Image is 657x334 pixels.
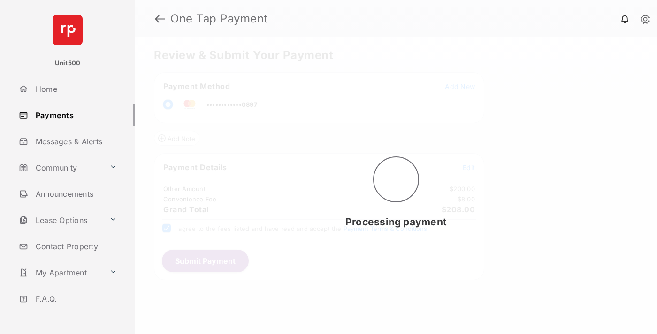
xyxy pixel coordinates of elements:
a: Community [15,156,106,179]
a: Announcements [15,183,135,205]
span: Processing payment [345,216,447,228]
a: F.A.Q. [15,288,135,310]
p: Unit500 [55,59,81,68]
a: Home [15,78,135,100]
a: My Apartment [15,261,106,284]
img: svg+xml;base64,PHN2ZyB4bWxucz0iaHR0cDovL3d3dy53My5vcmcvMjAwMC9zdmciIHdpZHRoPSI2NCIgaGVpZ2h0PSI2NC... [53,15,83,45]
a: Contact Property [15,235,135,258]
a: Messages & Alerts [15,130,135,153]
a: Lease Options [15,209,106,231]
strong: One Tap Payment [170,13,268,24]
a: Payments [15,104,135,126]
